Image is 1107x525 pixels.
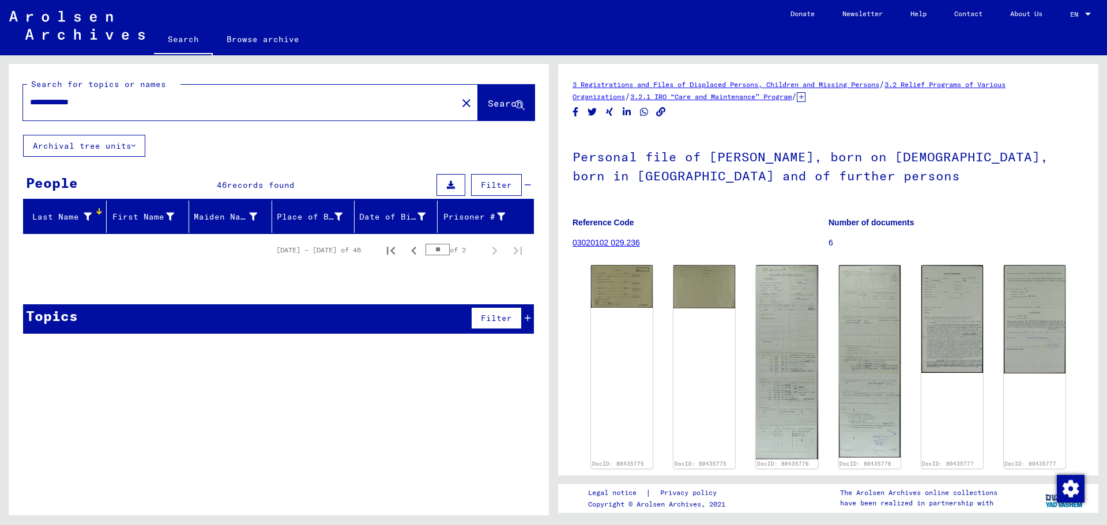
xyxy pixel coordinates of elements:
span: / [625,91,630,101]
button: Clear [455,91,478,114]
img: yv_logo.png [1043,484,1086,512]
button: Last page [506,239,529,262]
div: Date of Birth [359,211,426,223]
mat-header-cell: Prisoner # [438,201,534,233]
button: Share on Xing [604,105,616,119]
mat-header-cell: Last Name [24,201,107,233]
p: have been realized in partnership with [840,498,997,508]
a: Legal notice [588,487,646,499]
a: DocID: 80435775 [675,460,726,467]
img: 002.jpg [1004,265,1065,373]
div: Date of Birth [359,207,440,226]
p: 6 [829,237,1084,249]
button: Search [478,85,534,120]
a: DocID: 80435776 [757,460,809,467]
a: DocID: 80435775 [592,460,644,467]
div: First Name [111,207,189,226]
button: Filter [471,174,522,196]
button: Share on Facebook [570,105,582,119]
div: Prisoner # [442,207,520,226]
span: EN [1070,10,1083,18]
span: / [879,79,884,89]
img: Arolsen_neg.svg [9,11,145,40]
p: Copyright © Arolsen Archives, 2021 [588,499,731,509]
div: Topics [26,305,78,326]
mat-header-cell: Maiden Name [189,201,272,233]
div: Prisoner # [442,211,506,223]
img: 002.jpg [839,265,901,457]
button: Previous page [402,239,426,262]
div: of 2 [426,244,483,255]
a: 3 Registrations and Files of Displaced Persons, Children and Missing Persons [573,80,879,89]
div: Place of Birth [277,207,357,226]
mat-header-cell: Date of Birth [355,201,438,233]
b: Number of documents [829,218,914,227]
span: / [792,91,797,101]
img: Change consent [1057,475,1085,503]
div: Last Name [28,207,106,226]
img: 002.jpg [673,265,735,308]
a: 3.2.1 IRO “Care and Maintenance” Program [630,92,792,101]
span: Filter [481,180,512,190]
button: Next page [483,239,506,262]
a: DocID: 80435776 [839,460,891,467]
div: Maiden Name [194,207,272,226]
button: Share on LinkedIn [621,105,633,119]
div: Maiden Name [194,211,257,223]
a: 03020102 029.236 [573,238,640,247]
div: People [26,172,78,193]
button: Share on Twitter [586,105,598,119]
a: Browse archive [213,25,313,53]
a: DocID: 80435777 [922,460,974,467]
h1: Personal file of [PERSON_NAME], born on [DEMOGRAPHIC_DATA], born in [GEOGRAPHIC_DATA] and of furt... [573,130,1084,200]
mat-header-cell: Place of Birth [272,201,355,233]
img: 001.jpg [756,265,818,459]
img: 001.jpg [921,265,983,373]
a: DocID: 80435777 [1004,460,1056,467]
b: Reference Code [573,218,634,227]
span: Filter [481,313,512,323]
button: Copy link [655,105,667,119]
div: Last Name [28,211,92,223]
span: 46 [217,180,227,190]
button: First page [379,239,402,262]
div: Place of Birth [277,211,343,223]
span: Search [488,97,522,109]
button: Filter [471,307,522,329]
div: Change consent [1056,474,1084,502]
div: First Name [111,211,175,223]
mat-label: Search for topics or names [31,79,166,89]
mat-header-cell: First Name [107,201,190,233]
div: | [588,487,731,499]
button: Share on WhatsApp [638,105,650,119]
a: Search [154,25,213,55]
span: records found [227,180,295,190]
button: Archival tree units [23,135,145,157]
div: [DATE] – [DATE] of 46 [276,245,361,255]
p: The Arolsen Archives online collections [840,488,997,498]
img: 001.jpg [591,265,653,308]
a: Privacy policy [651,487,731,499]
mat-icon: close [460,96,473,110]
